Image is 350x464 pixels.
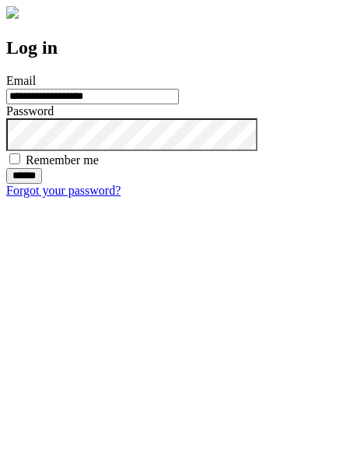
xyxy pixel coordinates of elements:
label: Email [6,74,36,87]
label: Password [6,104,54,118]
img: logo-4e3dc11c47720685a147b03b5a06dd966a58ff35d612b21f08c02c0306f2b779.png [6,6,19,19]
a: Forgot your password? [6,184,121,197]
label: Remember me [26,153,99,167]
h2: Log in [6,37,344,58]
